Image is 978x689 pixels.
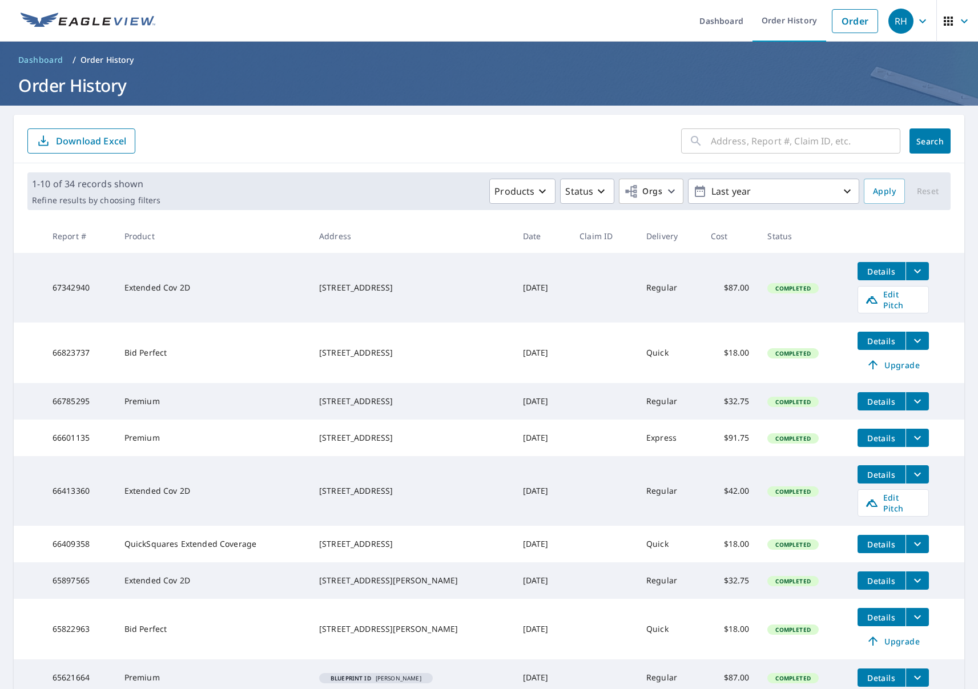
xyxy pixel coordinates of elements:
[864,358,922,372] span: Upgrade
[858,429,905,447] button: detailsBtn-66601135
[905,262,929,280] button: filesDropdownBtn-67342940
[864,266,899,277] span: Details
[43,599,115,659] td: 65822963
[43,456,115,526] td: 66413360
[858,286,929,313] a: Edit Pitch
[637,383,702,420] td: Regular
[858,332,905,350] button: detailsBtn-66823737
[514,562,571,599] td: [DATE]
[514,599,571,659] td: [DATE]
[489,179,556,204] button: Products
[514,219,571,253] th: Date
[858,632,929,650] a: Upgrade
[702,456,759,526] td: $42.00
[14,51,964,69] nav: breadcrumb
[858,356,929,374] a: Upgrade
[864,634,922,648] span: Upgrade
[905,465,929,483] button: filesDropdownBtn-66413360
[14,74,964,97] h1: Order History
[56,135,126,147] p: Download Excel
[711,125,900,157] input: Address, Report #, Claim ID, etc.
[43,253,115,323] td: 67342940
[858,608,905,626] button: detailsBtn-65822963
[43,420,115,456] td: 66601135
[919,136,941,147] span: Search
[570,219,637,253] th: Claim ID
[18,54,63,66] span: Dashboard
[115,562,310,599] td: Extended Cov 2D
[43,562,115,599] td: 65897565
[637,323,702,383] td: Quick
[319,282,505,293] div: [STREET_ADDRESS]
[905,392,929,410] button: filesDropdownBtn-66785295
[688,179,859,204] button: Last year
[637,219,702,253] th: Delivery
[319,432,505,444] div: [STREET_ADDRESS]
[324,675,428,681] span: [PERSON_NAME]
[331,675,371,681] em: Blueprint ID
[858,668,905,687] button: detailsBtn-65621664
[905,429,929,447] button: filesDropdownBtn-66601135
[865,492,921,514] span: Edit Pitch
[115,219,310,253] th: Product
[768,398,817,406] span: Completed
[514,456,571,526] td: [DATE]
[702,253,759,323] td: $87.00
[565,184,593,198] p: Status
[702,219,759,253] th: Cost
[888,9,913,34] div: RH
[115,526,310,562] td: QuickSquares Extended Coverage
[514,383,571,420] td: [DATE]
[864,539,899,550] span: Details
[514,420,571,456] td: [DATE]
[637,599,702,659] td: Quick
[858,535,905,553] button: detailsBtn-66409358
[858,489,929,517] a: Edit Pitch
[637,456,702,526] td: Regular
[73,53,76,67] li: /
[494,184,534,198] p: Products
[858,392,905,410] button: detailsBtn-66785295
[768,626,817,634] span: Completed
[864,612,899,623] span: Details
[702,599,759,659] td: $18.00
[864,672,899,683] span: Details
[702,562,759,599] td: $32.75
[702,383,759,420] td: $32.75
[905,571,929,590] button: filesDropdownBtn-65897565
[864,433,899,444] span: Details
[115,323,310,383] td: Bid Perfect
[115,420,310,456] td: Premium
[865,289,921,311] span: Edit Pitch
[319,623,505,635] div: [STREET_ADDRESS][PERSON_NAME]
[702,526,759,562] td: $18.00
[909,128,951,154] button: Search
[864,336,899,346] span: Details
[858,571,905,590] button: detailsBtn-65897565
[319,575,505,586] div: [STREET_ADDRESS][PERSON_NAME]
[702,323,759,383] td: $18.00
[768,541,817,549] span: Completed
[21,13,155,30] img: EV Logo
[43,323,115,383] td: 66823737
[707,182,840,202] p: Last year
[624,184,662,199] span: Orgs
[905,535,929,553] button: filesDropdownBtn-66409358
[832,9,878,33] a: Order
[81,54,134,66] p: Order History
[115,253,310,323] td: Extended Cov 2D
[32,177,160,191] p: 1-10 of 34 records shown
[319,396,505,407] div: [STREET_ADDRESS]
[858,262,905,280] button: detailsBtn-67342940
[560,179,614,204] button: Status
[115,456,310,526] td: Extended Cov 2D
[319,538,505,550] div: [STREET_ADDRESS]
[43,219,115,253] th: Report #
[14,51,68,69] a: Dashboard
[514,253,571,323] td: [DATE]
[637,253,702,323] td: Regular
[905,668,929,687] button: filesDropdownBtn-65621664
[873,184,896,199] span: Apply
[637,420,702,456] td: Express
[768,284,817,292] span: Completed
